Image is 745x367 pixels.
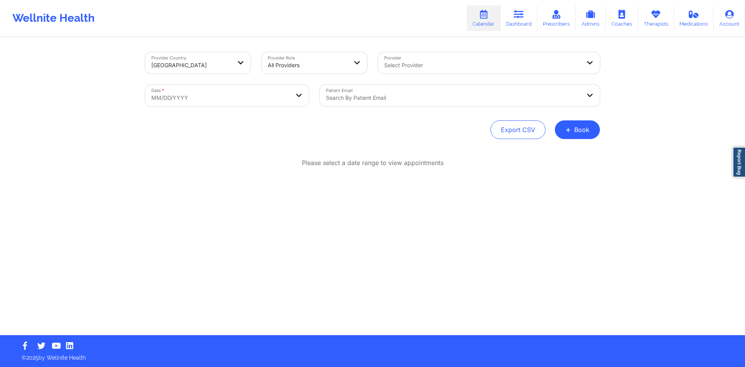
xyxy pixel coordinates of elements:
button: +Book [555,120,600,139]
span: + [565,127,571,132]
a: Account [714,5,745,31]
a: Medications [674,5,714,31]
button: Export CSV [490,120,546,139]
a: Calendar [467,5,500,31]
a: Dashboard [500,5,537,31]
a: Therapists [638,5,674,31]
a: Report Bug [733,147,745,177]
div: [GEOGRAPHIC_DATA] [151,57,231,74]
p: © 2025 by Wellnite Health [16,348,729,362]
a: Prescribers [537,5,576,31]
a: Coaches [606,5,638,31]
p: Please select a date range to view appointments [302,158,444,167]
a: Admins [575,5,606,31]
div: All Providers [268,57,348,74]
